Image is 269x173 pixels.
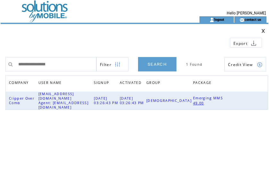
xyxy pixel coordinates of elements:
span: [EMAIL_ADDRESS][DOMAIN_NAME] Agent: [EMAIL_ADDRESS][DOMAIN_NAME] [38,92,88,110]
img: credits.png [257,62,263,68]
span: Hello [PERSON_NAME] [227,11,266,15]
a: 49.00 [193,100,207,106]
img: download.png [251,40,257,46]
span: Show filters [100,62,111,67]
span: GROUP [146,79,162,88]
span: [DEMOGRAPHIC_DATA] [146,98,193,103]
span: SIGNUP [94,79,110,88]
a: contact us [244,17,261,21]
span: ACTIVATED [120,79,143,88]
span: [DATE] 03:26:43 PM [120,96,146,105]
span: USER NAME [38,79,63,88]
span: Show Credits View [228,62,253,67]
img: contact_us_icon.gif [240,17,244,22]
a: USER NAME [38,80,63,84]
span: Clipper Over Comb [9,96,34,105]
span: COMPANY [9,79,30,88]
a: SEARCH [138,57,176,71]
a: Filter [96,57,128,71]
span: Emerging MMS [193,96,224,100]
img: account_icon.gif [209,17,214,22]
a: Credit View [224,57,266,71]
span: 1 Found [186,62,202,67]
a: ACTIVATED [120,79,145,88]
span: [DATE] 03:26:43 PM [94,96,120,105]
a: logout [214,17,224,21]
a: GROUP [146,79,164,88]
span: 49.00 [193,101,206,105]
span: Export to csv file [233,41,248,46]
a: Export [230,38,262,47]
a: SIGNUP [94,80,110,84]
a: COMPANY [9,80,30,84]
a: PACKAGE [193,79,215,88]
img: filters.png [115,57,120,72]
span: PACKAGE [193,79,213,88]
